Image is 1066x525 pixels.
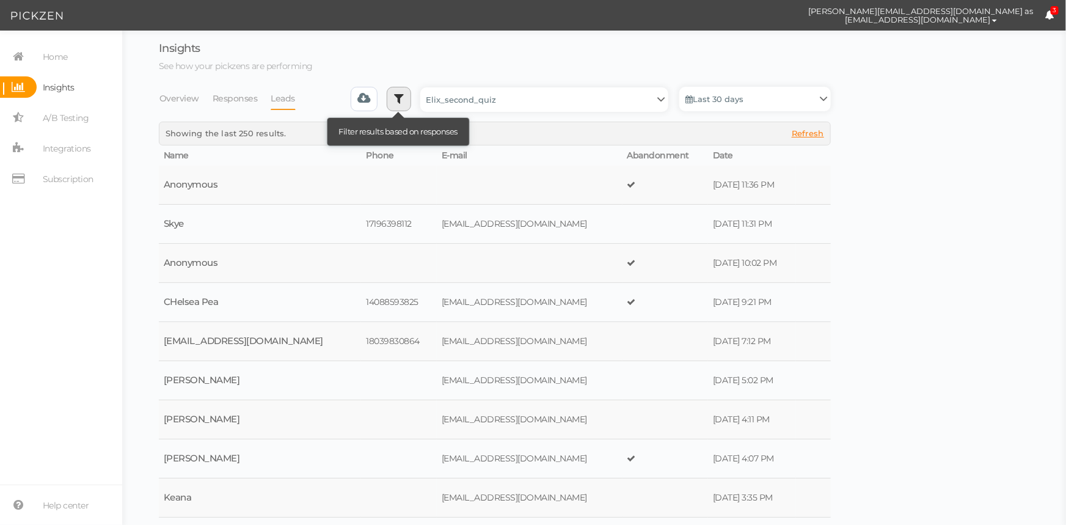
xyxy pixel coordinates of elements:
span: Help center [43,496,89,515]
td: [DATE] 4:11 PM [708,400,796,439]
span: Showing the last 250 results. [166,128,287,138]
span: Home [43,47,68,67]
td: [DATE] 5:02 PM [708,361,796,400]
span: Refresh [792,128,824,138]
td: [DATE] 11:31 PM [708,205,796,244]
td: [EMAIL_ADDRESS][DOMAIN_NAME] [159,322,361,361]
tr: [PERSON_NAME] [EMAIL_ADDRESS][DOMAIN_NAME] [DATE] 5:02 PM [159,361,831,400]
td: Skye [159,205,361,244]
a: Leads [271,87,296,110]
td: Anonymous [159,166,361,205]
img: cd8312e7a6b0c0157f3589280924bf3e [776,5,797,26]
a: Overview [159,87,200,110]
li: Overview [159,87,212,110]
tr: [PERSON_NAME] [EMAIL_ADDRESS][DOMAIN_NAME] [DATE] 4:11 PM [159,400,831,439]
img: Pickzen logo [11,9,63,23]
span: Abandonment [627,150,690,161]
tr: Skye 17196398112 [EMAIL_ADDRESS][DOMAIN_NAME] [DATE] 11:31 PM [159,205,831,244]
button: [PERSON_NAME][EMAIL_ADDRESS][DOMAIN_NAME] as [EMAIL_ADDRESS][DOMAIN_NAME] [797,1,1045,30]
a: Responses [212,87,258,110]
span: Insights [159,42,200,55]
span: See how your pickzens are performing [159,61,313,72]
td: [EMAIL_ADDRESS][DOMAIN_NAME] [437,283,622,322]
tr: Keana [EMAIL_ADDRESS][DOMAIN_NAME] [DATE] 3:35 PM [159,479,831,518]
tr: Anonymous [DATE] 10:02 PM [159,244,831,283]
span: Integrations [43,139,91,158]
td: [DATE] 11:36 PM [708,166,796,205]
td: Keana [159,479,361,518]
td: [EMAIL_ADDRESS][DOMAIN_NAME] [437,361,622,400]
a: Last 30 days [679,87,831,111]
td: [EMAIL_ADDRESS][DOMAIN_NAME] [437,205,622,244]
tr: [EMAIL_ADDRESS][DOMAIN_NAME] 18039830864 [EMAIL_ADDRESS][DOMAIN_NAME] [DATE] 7:12 PM [159,322,831,361]
span: [PERSON_NAME][EMAIL_ADDRESS][DOMAIN_NAME] as [809,7,1034,15]
td: [DATE] 4:07 PM [708,439,796,479]
td: [PERSON_NAME] [159,439,361,479]
td: CHelsea Pea [159,283,361,322]
td: [DATE] 3:35 PM [708,479,796,518]
td: 14088593825 [361,283,437,322]
td: 18039830864 [361,322,437,361]
li: Responses [212,87,271,110]
tr: [PERSON_NAME] [EMAIL_ADDRESS][DOMAIN_NAME] [DATE] 4:07 PM [159,439,831,479]
tr: Anonymous [DATE] 11:36 PM [159,166,831,205]
span: Insights [43,78,75,97]
span: Subscription [43,169,93,189]
td: [EMAIL_ADDRESS][DOMAIN_NAME] [437,479,622,518]
td: [PERSON_NAME] [159,361,361,400]
div: Filter results based on responses [330,121,467,142]
td: [EMAIL_ADDRESS][DOMAIN_NAME] [437,322,622,361]
td: [PERSON_NAME] [159,400,361,439]
span: Phone [366,150,394,161]
li: Leads [271,87,308,110]
td: [EMAIL_ADDRESS][DOMAIN_NAME] [437,400,622,439]
td: [DATE] 9:21 PM [708,283,796,322]
td: [DATE] 7:12 PM [708,322,796,361]
span: E-mail [442,150,467,161]
td: [EMAIL_ADDRESS][DOMAIN_NAME] [437,439,622,479]
span: [EMAIL_ADDRESS][DOMAIN_NAME] [845,15,990,24]
span: Name [164,150,189,161]
span: A/B Testing [43,108,89,128]
tr: CHelsea Pea 14088593825 [EMAIL_ADDRESS][DOMAIN_NAME] [DATE] 9:21 PM [159,283,831,322]
td: 17196398112 [361,205,437,244]
span: Date [713,150,733,161]
td: [DATE] 10:02 PM [708,244,796,283]
td: Anonymous [159,244,361,283]
span: 3 [1051,6,1059,15]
